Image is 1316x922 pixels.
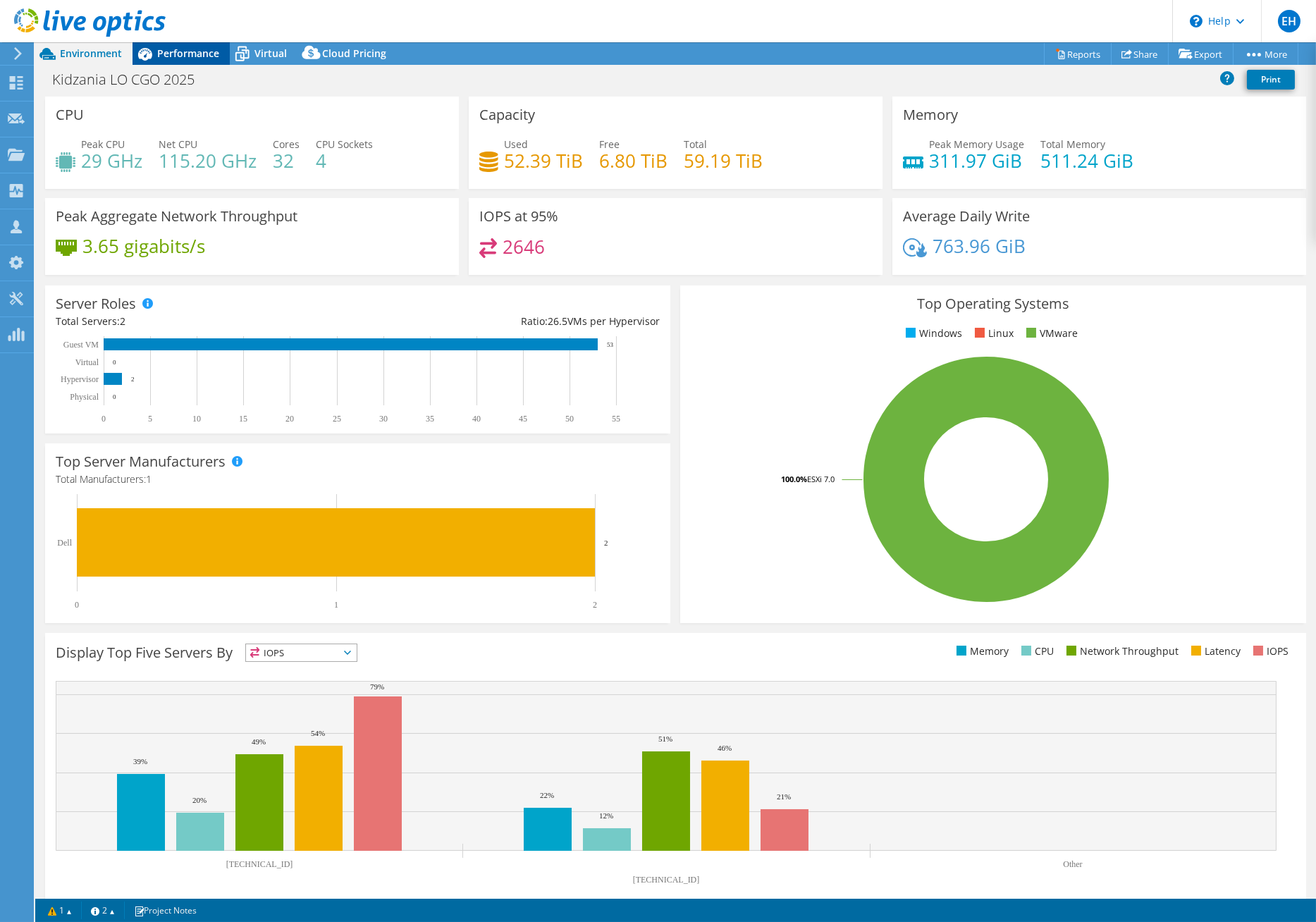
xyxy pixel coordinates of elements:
[612,414,620,424] text: 55
[777,792,791,801] text: 21%
[1190,15,1203,27] svg: \n
[124,902,207,919] a: Project Notes
[599,153,668,168] h4: 6.80 TiB
[929,153,1024,168] h4: 311.97 GiB
[56,107,84,123] h3: CPU
[254,47,287,60] span: Virtual
[316,137,373,151] span: CPU Sockets
[781,474,807,484] tspan: 100.0%
[316,153,373,168] h4: 4
[1040,153,1133,168] h4: 511.24 GiB
[718,744,732,752] text: 46%
[1188,644,1241,659] li: Latency
[599,137,620,151] span: Free
[113,393,116,400] text: 0
[807,474,835,484] tspan: ESXi 7.0
[46,72,216,87] h1: Kidzania LO CGO 2025
[607,341,614,348] text: 53
[285,414,294,424] text: 20
[479,107,535,123] h3: Capacity
[113,359,116,366] text: 0
[1023,326,1078,341] li: VMware
[1063,644,1179,659] li: Network Throughput
[159,137,197,151] span: Net CPU
[953,644,1009,659] li: Memory
[239,414,247,424] text: 15
[75,600,79,610] text: 0
[56,454,226,469] h3: Top Server Manufacturers
[599,811,613,820] text: 12%
[1247,70,1295,90] a: Print
[1018,644,1054,659] li: CPU
[57,538,72,548] text: Dell
[60,47,122,60] span: Environment
[426,414,434,424] text: 35
[903,107,958,123] h3: Memory
[82,238,205,254] h4: 3.65 gigabits/s
[56,209,297,224] h3: Peak Aggregate Network Throughput
[691,296,1295,312] h3: Top Operating Systems
[81,902,125,919] a: 2
[519,414,527,424] text: 45
[70,392,99,402] text: Physical
[56,314,358,329] div: Total Servers:
[903,209,1030,224] h3: Average Daily Write
[929,137,1024,151] span: Peak Memory Usage
[1040,137,1105,151] span: Total Memory
[192,414,201,424] text: 10
[633,875,700,885] text: [TECHNICAL_ID]
[1063,859,1082,869] text: Other
[540,791,554,799] text: 22%
[81,137,125,151] span: Peak CPU
[604,539,608,547] text: 2
[684,137,707,151] span: Total
[1233,43,1298,65] a: More
[157,47,219,60] span: Performance
[658,734,672,743] text: 51%
[370,682,384,691] text: 79%
[273,153,300,168] h4: 32
[159,153,257,168] h4: 115.20 GHz
[1278,10,1300,32] span: EH
[684,153,763,168] h4: 59.19 TiB
[311,729,325,737] text: 54%
[334,600,338,610] text: 1
[1044,43,1112,65] a: Reports
[504,137,528,151] span: Used
[133,757,147,766] text: 39%
[1168,43,1234,65] a: Export
[548,314,567,328] span: 26.5
[61,374,99,384] text: Hypervisor
[56,472,660,487] h4: Total Manufacturers:
[148,414,152,424] text: 5
[63,340,99,350] text: Guest VM
[933,238,1026,254] h4: 763.96 GiB
[75,357,99,367] text: Virtual
[472,414,481,424] text: 40
[593,600,597,610] text: 2
[565,414,574,424] text: 50
[379,414,388,424] text: 30
[246,644,357,661] span: IOPS
[273,137,300,151] span: Cores
[1111,43,1169,65] a: Share
[479,209,558,224] h3: IOPS at 95%
[252,737,266,746] text: 49%
[358,314,660,329] div: Ratio: VMs per Hypervisor
[322,47,386,60] span: Cloud Pricing
[56,296,136,312] h3: Server Roles
[902,326,962,341] li: Windows
[333,414,341,424] text: 25
[1250,644,1289,659] li: IOPS
[226,859,293,869] text: [TECHNICAL_ID]
[146,472,152,486] span: 1
[504,153,583,168] h4: 52.39 TiB
[192,796,207,804] text: 20%
[38,902,82,919] a: 1
[503,239,545,254] h4: 2646
[81,153,142,168] h4: 29 GHz
[102,414,106,424] text: 0
[971,326,1014,341] li: Linux
[131,376,135,383] text: 2
[120,314,125,328] span: 2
